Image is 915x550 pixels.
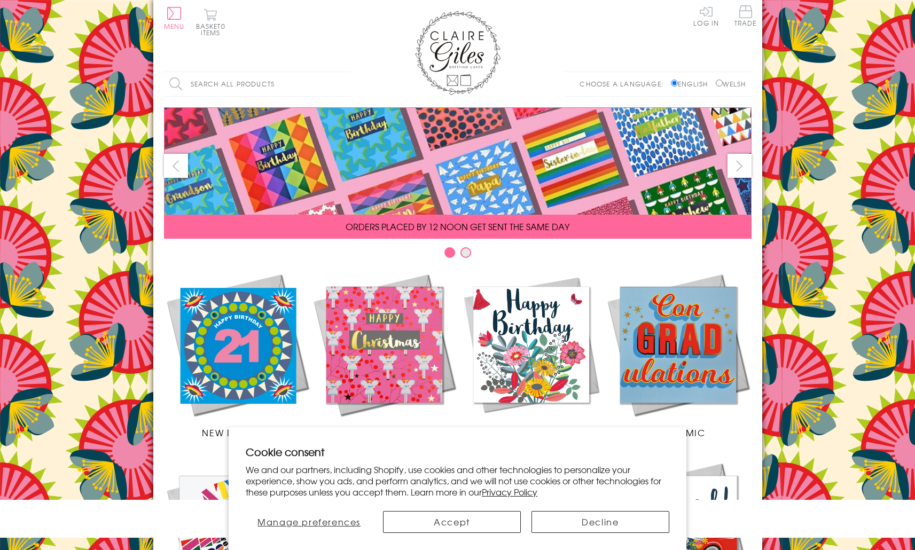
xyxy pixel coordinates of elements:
input: Welsh [716,80,723,87]
span: New Releases [202,426,272,439]
span: Manage preferences [257,515,361,528]
button: Menu [164,7,185,29]
input: English [671,80,678,87]
span: Trade [734,5,757,26]
button: Accept [383,511,521,533]
span: ORDERS PLACED BY 12 NOON GET SENT THE SAME DAY [346,220,569,233]
img: Claire Giles Greetings Cards [415,11,500,95]
label: English [671,79,713,89]
a: New Releases [164,271,311,439]
span: Menu [164,21,185,31]
h2: Cookie consent [246,444,669,459]
span: Academic [651,426,706,439]
div: Carousel Pagination [164,247,752,263]
p: We and our partners, including Shopify, use cookies and other technologies to personalize your ex... [246,464,669,497]
p: Choose a language: [580,79,669,89]
a: Privacy Policy [482,485,537,498]
span: Christmas [357,426,411,439]
a: Log In [693,5,719,26]
span: 0 items [201,21,225,37]
a: Trade [734,5,757,28]
button: Manage preferences [246,511,372,533]
label: Welsh [716,79,746,89]
span: Birthdays [505,426,557,439]
input: Search all products [164,72,351,96]
a: Christmas [311,271,458,439]
button: Decline [531,511,669,533]
button: prev [164,154,188,178]
a: Academic [605,271,752,439]
button: Carousel Page 1 (Current Slide) [444,247,455,258]
a: Birthdays [458,271,605,439]
button: Carousel Page 2 [460,247,471,258]
button: Basket0 items [196,9,225,36]
input: Search [340,72,351,96]
button: next [728,154,752,178]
